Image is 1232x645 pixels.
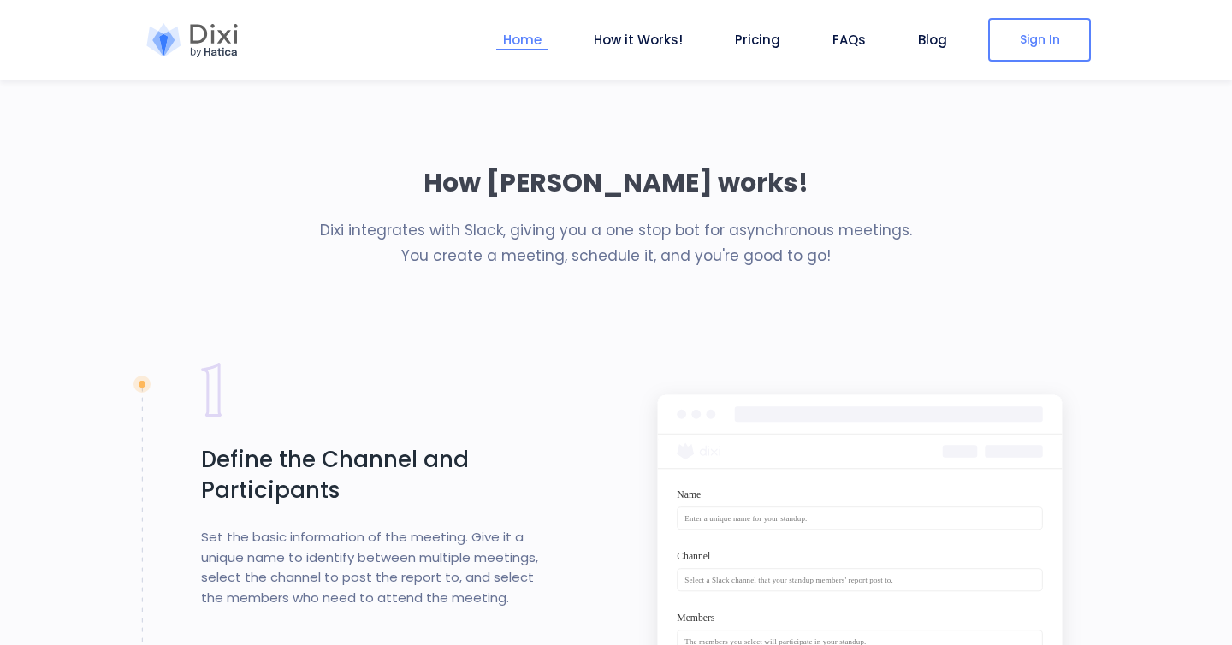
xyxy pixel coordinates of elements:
a: Pricing [728,30,787,50]
p: Dixi integrates with Slack, giving you a one stop bot for asynchronous meetings. You create a mee... [141,217,1091,269]
a: Sign In [988,18,1091,62]
a: Home [496,30,548,50]
a: How it Works! [587,30,690,50]
img: number_1 [201,363,222,417]
a: Blog [911,30,954,50]
h3: Define the Channel and Participants [201,444,543,506]
h2: How [PERSON_NAME] works! [141,162,1091,204]
p: Set the basic information of the meeting. Give it a unique name to identify between multiple meet... [201,527,543,607]
a: FAQs [826,30,873,50]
